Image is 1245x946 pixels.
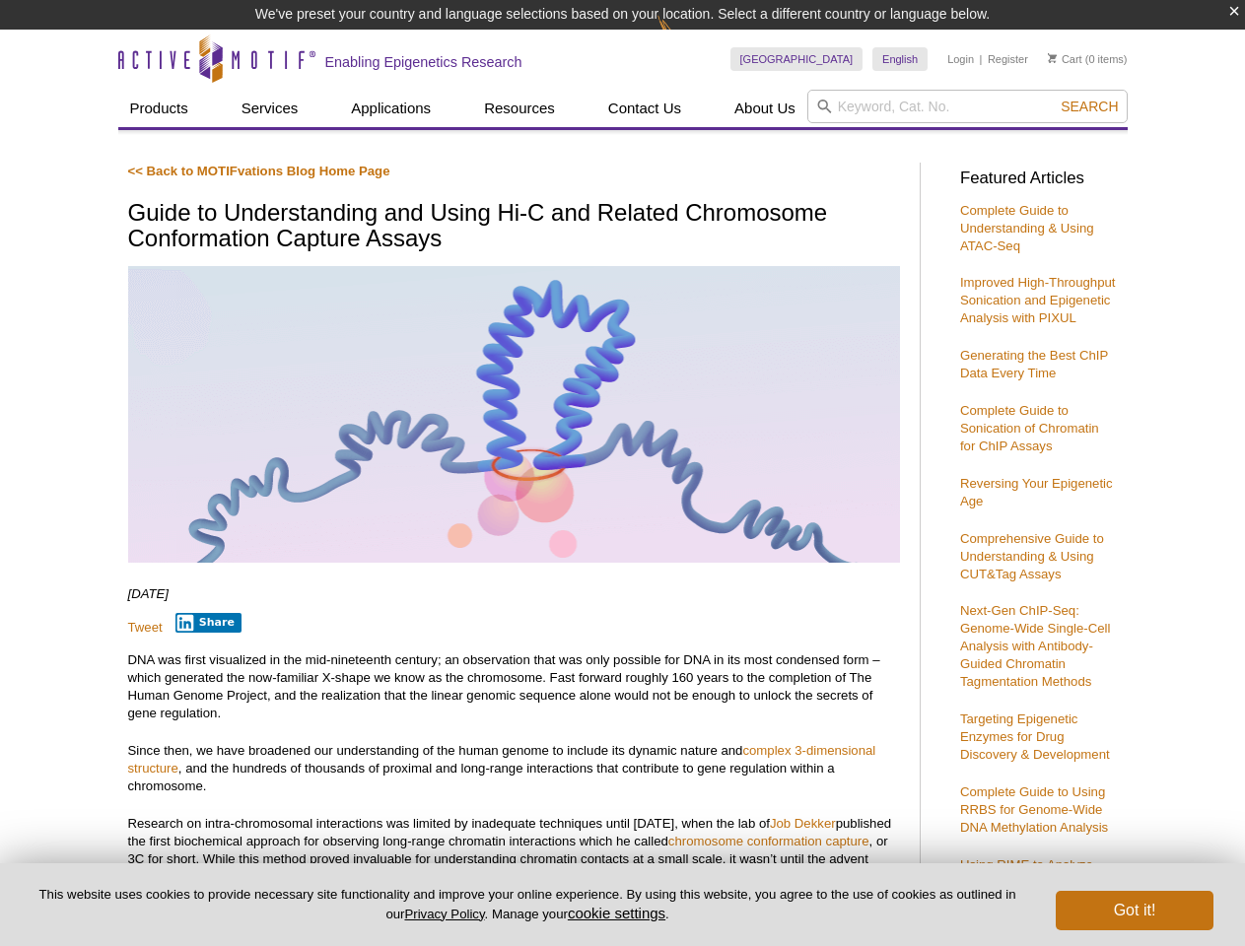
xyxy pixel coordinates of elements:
[128,815,900,886] p: Research on intra-chromosomal interactions was limited by inadequate techniques until [DATE], whe...
[118,90,200,127] a: Products
[128,164,390,178] a: << Back to MOTIFvations Blog Home Page
[128,742,900,795] p: Since then, we have broadened our understanding of the human genome to include its dynamic nature...
[960,203,1094,253] a: Complete Guide to Understanding & Using ATAC-Seq
[960,348,1108,380] a: Generating the Best ChIP Data Every Time
[960,170,1118,187] h3: Featured Articles
[960,403,1099,453] a: Complete Guide to Sonication of Chromatin for ChIP Assays
[960,711,1110,762] a: Targeting Epigenetic Enzymes for Drug Discovery & Development
[723,90,807,127] a: About Us
[339,90,443,127] a: Applications
[325,53,522,71] h2: Enabling Epigenetics Research
[1048,53,1057,63] img: Your Cart
[404,907,484,921] a: Privacy Policy
[960,603,1110,689] a: Next-Gen ChIP-Seq: Genome-Wide Single-Cell Analysis with Antibody-Guided Chromatin Tagmentation M...
[947,52,974,66] a: Login
[568,905,665,921] button: cookie settings
[960,275,1116,325] a: Improved High-Throughput Sonication and Epigenetic Analysis with PIXUL
[596,90,693,127] a: Contact Us
[988,52,1028,66] a: Register
[1055,98,1124,115] button: Search
[770,816,836,831] a: Job Dekker
[1061,99,1118,114] span: Search
[668,834,869,848] a: chromosome conformation capture
[807,90,1128,123] input: Keyword, Cat. No.
[730,47,864,71] a: [GEOGRAPHIC_DATA]
[32,886,1023,923] p: This website uses cookies to provide necessary site functionality and improve your online experie...
[128,651,900,722] p: DNA was first visualized in the mid-nineteenth century; an observation that was only possible for...
[175,613,242,633] button: Share
[128,200,900,254] h1: Guide to Understanding and Using Hi-C and Related Chromosome Conformation Capture Assays
[128,620,163,635] a: Tweet
[128,266,900,563] img: Hi-C
[1056,891,1213,930] button: Got it!
[1048,47,1128,71] li: (0 items)
[872,47,928,71] a: English
[960,531,1104,581] a: Comprehensive Guide to Understanding & Using CUT&Tag Assays
[960,784,1108,835] a: Complete Guide to Using RRBS for Genome-Wide DNA Methylation Analysis
[960,476,1113,508] a: Reversing Your Epigenetic Age
[960,857,1109,908] a: Using RIME to Analyze Protein-Protein Interactions on Chromatin
[1048,52,1082,66] a: Cart
[980,47,983,71] li: |
[128,586,170,601] em: [DATE]
[657,15,710,61] img: Change Here
[472,90,567,127] a: Resources
[230,90,311,127] a: Services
